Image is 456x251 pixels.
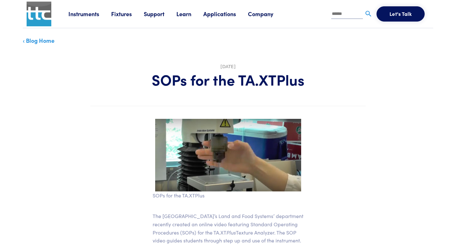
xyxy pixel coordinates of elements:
button: Let's Talk [377,6,425,22]
a: ‹ Blog Home [23,36,54,44]
a: Fixtures [111,10,144,18]
p: The [GEOGRAPHIC_DATA]’s Land and Food Systems’ department recently created an online video featur... [153,212,303,244]
a: Applications [203,10,248,18]
p: SOPs for the TA.XTPlus [153,191,303,200]
a: Instruments [68,10,111,18]
time: [DATE] [220,64,235,69]
em: Plus [226,229,236,236]
a: Learn [176,10,203,18]
img: SOPs for the TA.XTPlus [155,119,301,191]
img: ttc_logo_1x1_v1.0.png [27,2,51,26]
h1: SOPs for the TA.XTPlus [90,70,366,89]
a: Support [144,10,176,18]
a: Company [248,10,285,18]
